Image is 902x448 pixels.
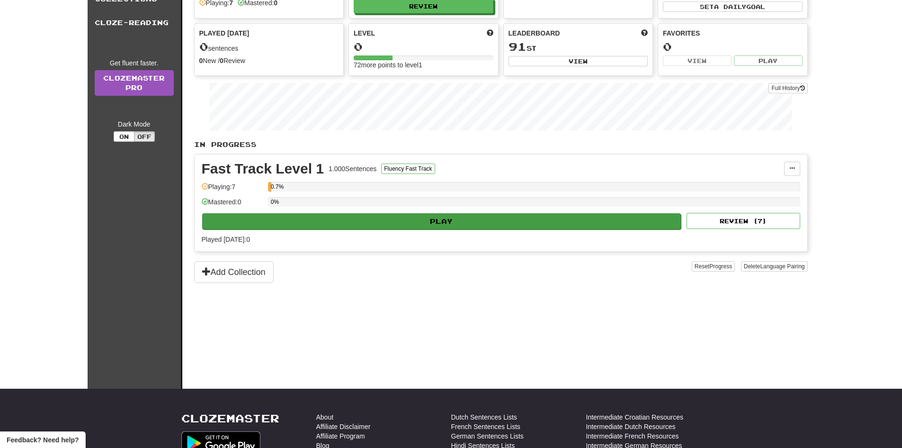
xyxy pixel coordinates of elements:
a: Intermediate Croatian Resources [586,412,683,422]
p: In Progress [194,140,808,149]
span: a daily [714,3,746,10]
button: Off [134,131,155,142]
a: Cloze-Reading [88,11,181,35]
div: New / Review [199,56,339,65]
span: 0 [199,40,208,53]
button: Review (7) [687,213,800,229]
button: Full History [768,83,807,93]
button: Add Collection [194,261,274,283]
div: 0 [663,41,803,53]
a: Clozemaster [181,412,279,424]
div: sentences [199,41,339,53]
a: Intermediate Dutch Resources [586,422,676,431]
a: Dutch Sentences Lists [451,412,517,422]
button: Seta dailygoal [663,1,803,12]
a: Affiliate Program [316,431,365,441]
span: Score more points to level up [487,28,493,38]
div: Fast Track Level 1 [202,162,324,176]
span: Leaderboard [509,28,560,38]
div: Get fluent faster. [95,58,174,68]
a: German Sentences Lists [451,431,524,441]
a: ClozemasterPro [95,70,174,96]
span: Language Pairing [760,263,804,270]
button: View [663,55,732,66]
button: ResetProgress [692,261,735,272]
div: st [509,41,648,53]
div: Mastered: 0 [202,197,263,213]
button: View [509,56,648,66]
span: Progress [709,263,732,270]
div: Dark Mode [95,119,174,129]
div: Favorites [663,28,803,38]
div: 0 [354,41,493,53]
a: French Sentences Lists [451,422,520,431]
div: 72 more points to level 1 [354,60,493,70]
span: Open feedback widget [7,435,79,445]
strong: 0 [220,57,223,64]
button: On [114,131,134,142]
a: Affiliate Disclaimer [316,422,371,431]
a: About [316,412,334,422]
span: This week in points, UTC [641,28,648,38]
div: 0.7% [271,182,272,192]
button: Play [734,55,803,66]
span: Level [354,28,375,38]
span: Played [DATE]: 0 [202,236,250,243]
span: 91 [509,40,527,53]
a: Intermediate French Resources [586,431,679,441]
button: Fluency Fast Track [381,164,435,174]
strong: 0 [199,57,203,64]
div: Playing: 7 [202,182,263,198]
span: Played [DATE] [199,28,250,38]
div: 1.000 Sentences [329,164,376,174]
button: DeleteLanguage Pairing [741,261,808,272]
button: Play [202,213,681,229]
